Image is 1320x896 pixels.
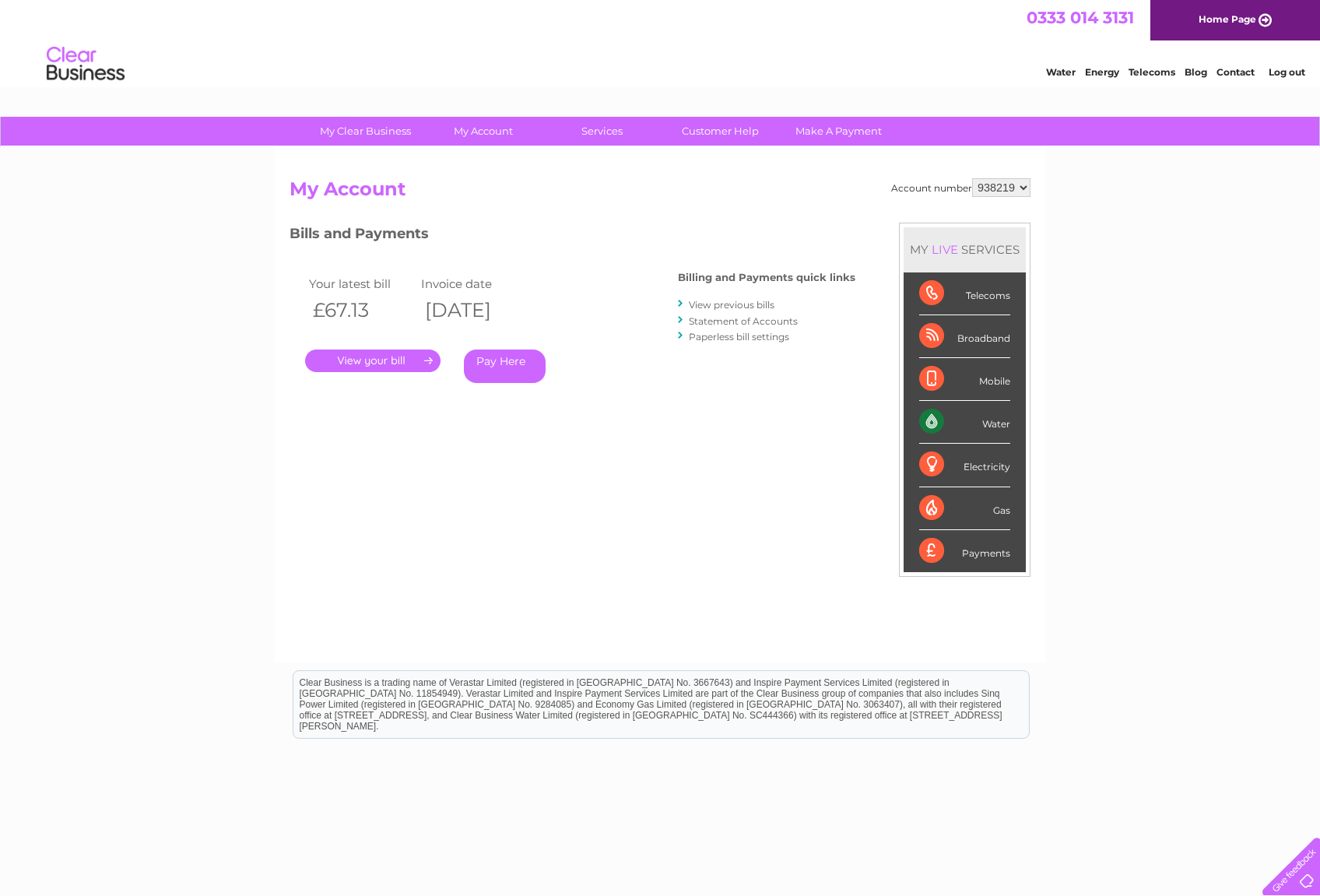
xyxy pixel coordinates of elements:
h2: My Account [290,178,1030,208]
img: logo.png [46,40,125,88]
h3: Bills and Payments [290,223,855,250]
div: Payments [919,530,1010,572]
div: Account number [891,178,1030,197]
div: LIVE [929,242,961,257]
a: My Clear Business [301,117,430,146]
a: Water [1046,66,1076,78]
div: Mobile [919,358,1010,401]
a: Telecoms [1129,66,1175,78]
div: MY SERVICES [904,227,1026,272]
a: Pay Here [464,350,546,383]
a: Log out [1269,66,1305,78]
a: . [305,350,441,372]
th: [DATE] [417,294,529,326]
th: £67.13 [305,294,417,326]
a: View previous bills [689,299,774,311]
a: Paperless bill settings [689,331,789,343]
div: Clear Business is a trading name of Verastar Limited (registered in [GEOGRAPHIC_DATA] No. 3667643... [293,9,1029,76]
a: Energy [1085,66,1119,78]
div: Gas [919,487,1010,530]
h4: Billing and Payments quick links [678,272,855,283]
div: Water [919,401,1010,444]
div: Electricity [919,444,1010,487]
div: Telecoms [919,272,1010,315]
a: Statement of Accounts [689,315,798,327]
a: Contact [1216,66,1255,78]
a: Make A Payment [774,117,903,146]
a: My Account [420,117,548,146]
a: Customer Help [656,117,785,146]
a: 0333 014 3131 [1027,8,1134,27]
td: Your latest bill [305,273,417,294]
a: Blog [1185,66,1207,78]
td: Invoice date [417,273,529,294]
a: Services [538,117,666,146]
div: Broadband [919,315,1010,358]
